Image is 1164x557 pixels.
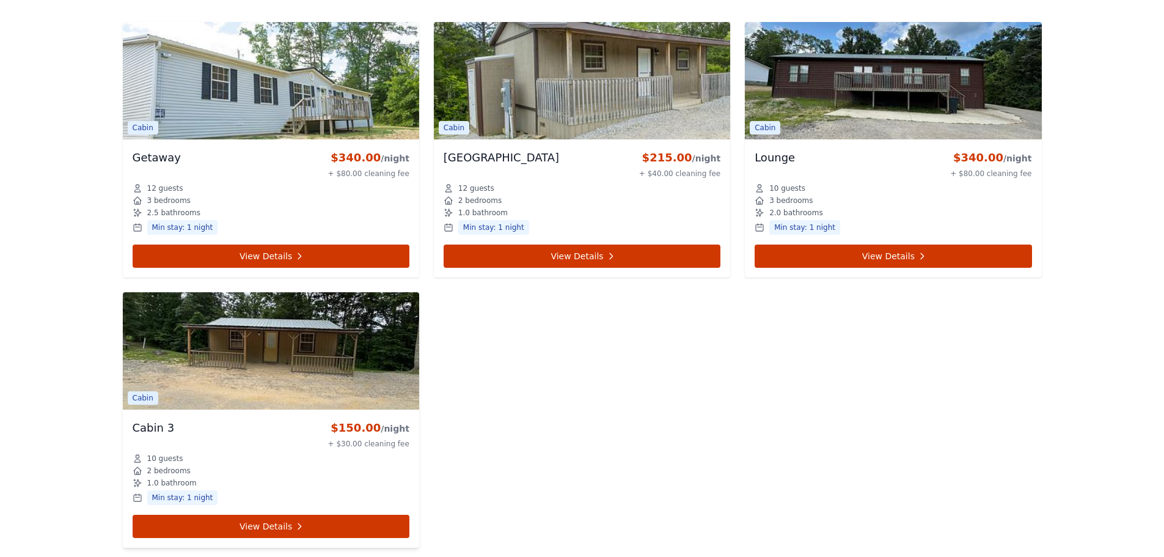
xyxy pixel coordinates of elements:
[147,183,183,193] span: 12 guests
[381,424,409,433] span: /night
[458,183,494,193] span: 12 guests
[147,196,191,205] span: 3 bedrooms
[444,245,720,268] a: View Details
[147,466,191,476] span: 2 bedrooms
[769,220,840,235] span: Min stay: 1 night
[458,208,508,218] span: 1.0 bathroom
[639,169,720,179] div: + $40.00 cleaning fee
[147,490,218,505] span: Min stay: 1 night
[444,149,559,166] h3: [GEOGRAPHIC_DATA]
[128,391,158,405] span: Cabin
[123,292,419,410] img: Cabin 3
[692,153,721,163] span: /night
[458,220,529,235] span: Min stay: 1 night
[147,478,197,488] span: 1.0 bathroom
[755,245,1031,268] a: View Details
[133,515,409,538] a: View Details
[328,439,409,449] div: + $30.00 cleaning fee
[950,169,1031,179] div: + $80.00 cleaning fee
[950,149,1031,166] div: $340.00
[750,121,780,135] span: Cabin
[328,419,409,437] div: $150.00
[147,208,200,218] span: 2.5 bathrooms
[1003,153,1032,163] span: /night
[328,149,409,166] div: $340.00
[147,220,218,235] span: Min stay: 1 night
[458,196,502,205] span: 2 bedrooms
[755,149,795,166] h3: Lounge
[639,149,720,166] div: $215.00
[769,196,813,205] span: 3 bedrooms
[769,183,805,193] span: 10 guests
[133,245,409,268] a: View Details
[381,153,409,163] span: /night
[133,149,181,166] h3: Getaway
[128,121,158,135] span: Cabin
[439,121,469,135] span: Cabin
[133,419,175,437] h3: Cabin 3
[434,22,730,139] img: Hillbilly Palace
[769,208,822,218] span: 2.0 bathrooms
[328,169,409,179] div: + $80.00 cleaning fee
[123,22,419,139] img: Getaway
[745,22,1041,139] img: Lounge
[147,454,183,463] span: 10 guests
